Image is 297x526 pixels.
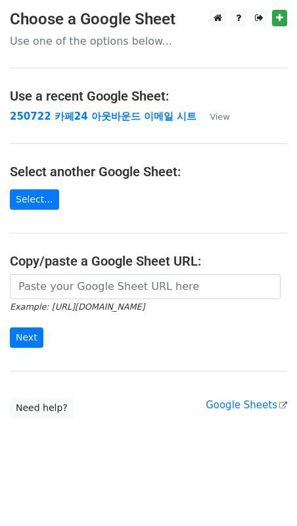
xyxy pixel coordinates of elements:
p: Use one of the options below... [10,34,287,48]
a: Select... [10,189,59,210]
a: Need help? [10,398,74,418]
input: Next [10,327,43,348]
h4: Select another Google Sheet: [10,164,287,179]
h3: Choose a Google Sheet [10,10,287,29]
small: View [210,112,229,122]
small: Example: [URL][DOMAIN_NAME] [10,302,145,312]
h4: Use a recent Google Sheet: [10,88,287,104]
input: Paste your Google Sheet URL here [10,274,281,299]
a: 250722 카페24 아웃바운드 이메일 시트 [10,110,196,122]
a: Google Sheets [206,399,287,411]
a: View [196,110,229,122]
h4: Copy/paste a Google Sheet URL: [10,253,287,269]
